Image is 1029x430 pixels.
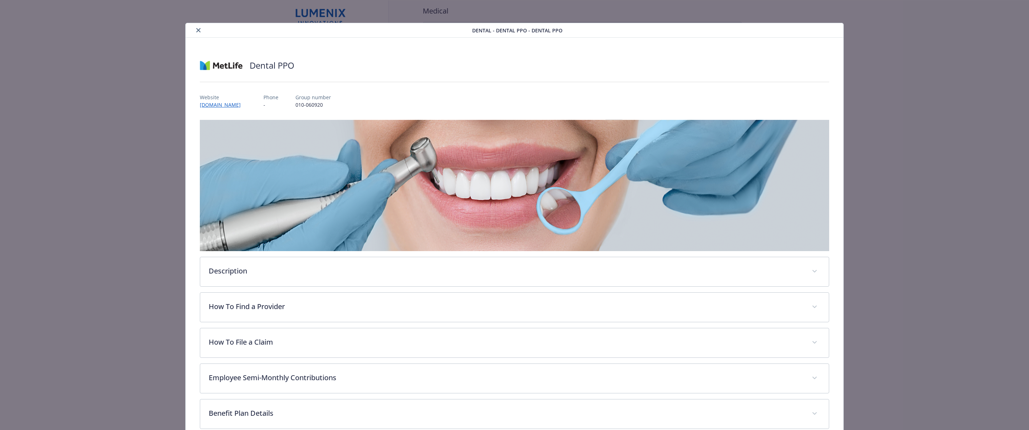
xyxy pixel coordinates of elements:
[263,94,278,101] p: Phone
[194,26,203,34] button: close
[209,372,803,383] p: Employee Semi-Monthly Contributions
[200,399,829,429] div: Benefit Plan Details
[250,59,294,71] h2: Dental PPO
[200,328,829,357] div: How To File a Claim
[200,293,829,322] div: How To Find a Provider
[263,101,278,108] p: -
[200,120,829,251] img: banner
[200,55,242,76] img: Metlife Inc
[200,364,829,393] div: Employee Semi-Monthly Contributions
[209,266,803,276] p: Description
[209,301,803,312] p: How To Find a Provider
[209,337,803,347] p: How To File a Claim
[200,101,246,108] a: [DOMAIN_NAME]
[295,101,331,108] p: 010-060920
[200,257,829,286] div: Description
[200,94,246,101] p: Website
[472,27,563,34] span: Dental - Dental PPO - Dental PPO
[209,408,803,419] p: Benefit Plan Details
[295,94,331,101] p: Group number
